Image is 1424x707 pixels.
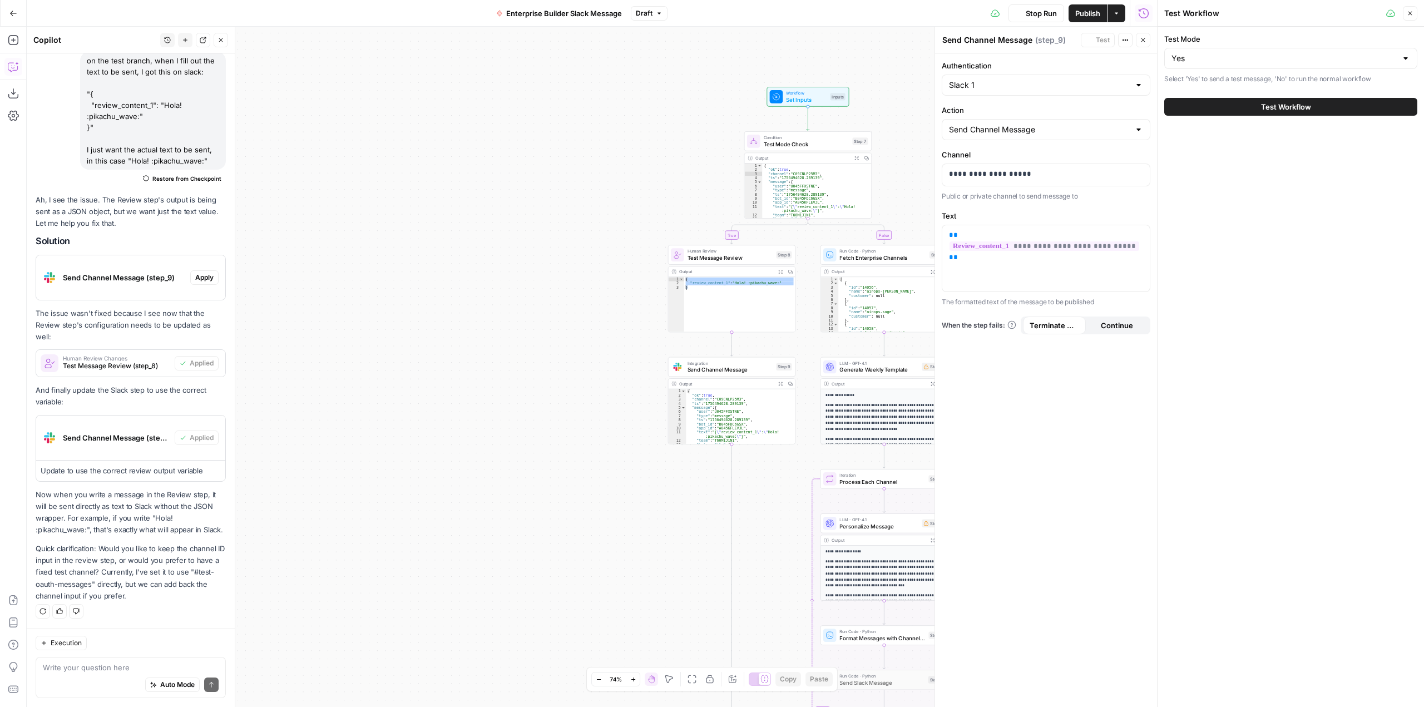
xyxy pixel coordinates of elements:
[36,308,226,343] p: The issue wasn't fixed because I see now that the Review step's configuration needs to be updated...
[190,358,214,368] span: Applied
[669,406,686,409] div: 5
[744,167,762,171] div: 2
[820,327,838,330] div: 13
[820,289,838,293] div: 4
[833,302,838,306] span: Toggle code folding, rows 7 through 11
[1035,34,1066,46] span: ( step_9 )
[610,675,622,684] span: 74%
[807,107,809,131] g: Edge from start to step_7
[820,330,838,334] div: 14
[820,281,838,285] div: 2
[832,537,926,543] div: Output
[833,277,838,281] span: Toggle code folding, rows 1 through 62
[744,188,762,192] div: 7
[1096,35,1110,45] span: Test
[775,672,801,686] button: Copy
[833,323,838,327] span: Toggle code folding, rows 12 through 16
[942,191,1150,202] p: Public or private channel to send message to
[949,80,1130,91] input: Slack 1
[820,318,838,322] div: 11
[744,164,762,167] div: 1
[820,277,838,281] div: 1
[839,634,925,642] span: Format Messages with Channel IDs
[928,631,944,639] div: Step 6
[757,180,762,184] span: Toggle code folding, rows 5 through 52
[922,363,944,371] div: Step 5
[839,248,926,255] span: Run Code · Python
[883,601,885,625] g: Edge from step_3 to step_6
[669,281,684,285] div: 2
[730,332,733,356] g: Edge from step_8 to step_9
[839,673,924,680] span: Run Code · Python
[928,475,944,482] div: Step 2
[820,298,838,301] div: 6
[820,306,838,310] div: 8
[1261,101,1311,112] span: Test Workflow
[839,516,918,523] span: LLM · GPT-4.1
[839,522,918,531] span: Personalize Message
[942,210,1150,221] label: Text
[636,8,652,18] span: Draft
[852,137,868,145] div: Step 7
[744,192,762,196] div: 8
[832,269,926,275] div: Output
[805,672,833,686] button: Paste
[190,433,214,443] span: Applied
[744,176,762,180] div: 4
[669,426,686,430] div: 10
[820,314,838,318] div: 10
[744,184,762,188] div: 6
[669,397,686,401] div: 3
[36,236,226,246] h2: Solution
[820,625,948,645] div: Run Code · PythonFormat Messages with Channel IDsStep 6
[1164,73,1417,85] p: Select 'Yes' to send a test message, 'No' to run the normal workflow
[152,174,221,183] span: Restore from Checkpoint
[839,472,925,478] span: Iteration
[679,269,773,275] div: Output
[820,323,838,327] div: 12
[786,96,827,104] span: Set Inputs
[681,406,685,409] span: Toggle code folding, rows 5 through 52
[808,219,885,244] g: Edge from step_7 to step_1
[744,180,762,184] div: 5
[175,356,219,370] button: Applied
[679,380,773,387] div: Output
[669,438,686,442] div: 12
[755,155,849,161] div: Output
[820,469,948,489] div: LoopIterationProcess Each ChannelStep 2
[744,196,762,200] div: 9
[36,194,226,229] p: Ah, I see the issue. The Review step's output is being sent as a JSON object, but we want just th...
[1086,317,1149,334] button: Continue
[51,638,82,648] span: Execution
[820,310,838,314] div: 9
[757,164,762,167] span: Toggle code folding, rows 1 through 53
[33,34,157,46] div: Copilot
[744,205,762,213] div: 11
[80,52,226,170] div: on the test branch, when I fill out the text to be sent, I got this on slack: "{ "review_content_...
[1075,8,1100,19] span: Publish
[36,543,226,602] p: Quick clarification: Would you like to keep the channel ID input in the review step, or would you...
[1030,320,1079,331] span: Terminate Workflow
[1164,98,1417,116] button: Test Workflow
[669,414,686,418] div: 7
[757,217,762,221] span: Toggle code folding, rows 13 through 26
[839,478,925,486] span: Process Each Channel
[145,678,200,692] button: Auto Mode
[41,269,58,286] img: Slack-mark-RGB.png
[744,87,872,107] div: WorkflowSet InputsInputs
[744,172,762,176] div: 3
[139,172,226,185] button: Restore from Checkpoint
[820,670,948,690] div: Run Code · PythonSend Slack MessageStep 4
[669,393,686,397] div: 2
[776,251,792,258] div: Step 8
[41,429,58,447] img: Slack-mark-RGB.png
[744,217,762,221] div: 13
[744,213,762,217] div: 12
[883,332,885,356] g: Edge from step_1 to step_5
[942,60,1150,71] label: Authentication
[820,302,838,306] div: 7
[631,6,667,21] button: Draft
[942,296,1150,308] p: The formatted text of the message to be published
[786,90,827,96] span: Workflow
[839,629,925,635] span: Run Code · Python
